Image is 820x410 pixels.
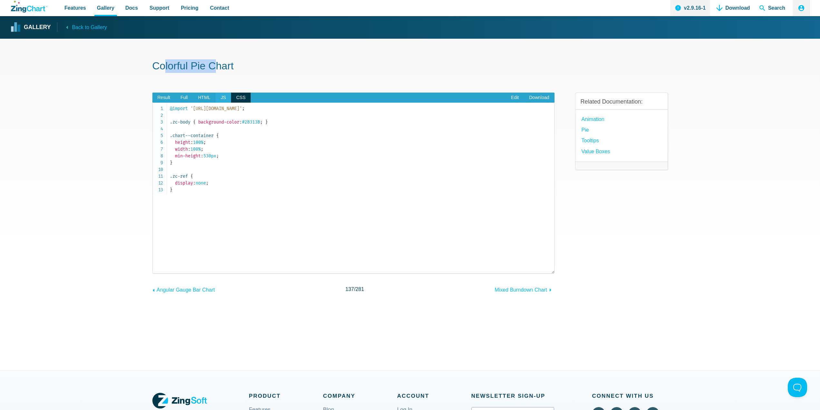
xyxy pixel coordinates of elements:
span: : [193,180,196,186]
span: .zc-body [170,119,190,125]
a: Value Boxes [582,147,610,156]
a: Angular Gauge Bar Chart [152,284,215,294]
iframe: Toggle Customer Support [788,378,807,397]
code: #2B313B 100% 100% 530px none [170,105,554,193]
span: Support [150,4,169,12]
span: 137 [345,286,354,292]
span: : [239,119,242,125]
span: Connect With Us [592,391,668,401]
span: 281 [355,286,364,292]
span: } [265,119,268,125]
span: Contact [210,4,229,12]
span: } [170,160,172,165]
a: Mixed Burndown Chart [495,284,554,294]
a: Pie [582,125,589,134]
span: ; [203,140,206,145]
strong: Gallery [24,25,51,30]
span: Mixed Burndown Chart [495,287,547,293]
span: @import [170,106,188,111]
span: ; [216,153,219,159]
span: .zc-ref [170,174,188,179]
span: / [345,285,364,294]
span: Newsletter Sign‑up [471,391,554,401]
span: '[URL][DOMAIN_NAME]' [190,106,242,111]
span: Account [397,391,471,401]
span: Product [249,391,323,401]
span: ; [206,180,208,186]
span: background-color [198,119,239,125]
span: JS [216,93,231,103]
span: Docs [125,4,138,12]
span: { [216,133,219,138]
span: Result [152,93,176,103]
span: { [190,174,193,179]
span: : [201,153,203,159]
span: : [188,146,190,152]
span: min-height [175,153,201,159]
span: ; [201,146,203,152]
span: Gallery [97,4,114,12]
span: CSS [231,93,251,103]
span: width [175,146,188,152]
span: ; [260,119,263,125]
span: display [175,180,193,186]
span: Full [175,93,193,103]
span: HTML [193,93,216,103]
a: Back to Gallery [57,22,107,32]
a: Animation [582,115,604,124]
span: Company [323,391,397,401]
a: ZingSoft Logo. Click to visit the ZingSoft site (external). [152,391,207,410]
span: } [170,187,172,193]
h1: Colorful Pie Chart [152,59,668,74]
a: Tooltips [582,136,599,145]
h3: Related Documentation: [581,98,662,105]
span: Angular Gauge Bar Chart [157,287,215,293]
a: ZingChart Logo. Click to return to the homepage [11,1,47,13]
span: : [190,140,193,145]
a: Download [524,93,554,103]
span: { [193,119,196,125]
span: Features [64,4,86,12]
span: height [175,140,190,145]
span: ; [242,106,245,111]
a: Edit [506,93,524,103]
span: Back to Gallery [72,23,107,32]
span: Pricing [181,4,198,12]
span: .chart--container [170,133,214,138]
a: Gallery [11,23,51,32]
